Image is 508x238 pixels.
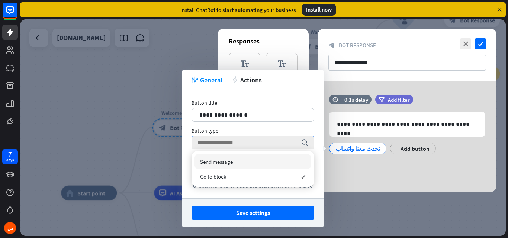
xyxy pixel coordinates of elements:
i: action [232,76,238,83]
i: time [332,97,338,102]
span: Actions [240,76,262,84]
div: Install ChatBot to start automating your business [180,6,296,13]
div: days [6,157,14,163]
div: 7 [8,151,12,157]
i: block_bot_response [328,42,335,49]
i: close [460,38,471,49]
div: Install now [302,4,336,16]
div: Button type [192,127,314,134]
button: Save settings [192,206,314,220]
button: Open LiveChat chat widget [6,3,28,25]
span: General [200,76,222,84]
a: 7 days [2,149,18,164]
i: check [475,38,486,49]
div: +0.1s delay [341,96,368,103]
i: tweak [192,76,198,83]
div: Button title [192,100,314,106]
div: or [192,182,314,189]
div: من [4,222,16,234]
span: Send message [200,158,233,165]
span: Add filter [388,96,410,103]
i: checked [301,174,306,179]
div: + Add button [390,143,436,154]
div: تحدث معنا واتساب [335,143,380,154]
i: search [301,139,308,146]
span: Go to block [200,173,226,180]
span: Bot Response [339,42,376,49]
i: filter [379,97,385,102]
